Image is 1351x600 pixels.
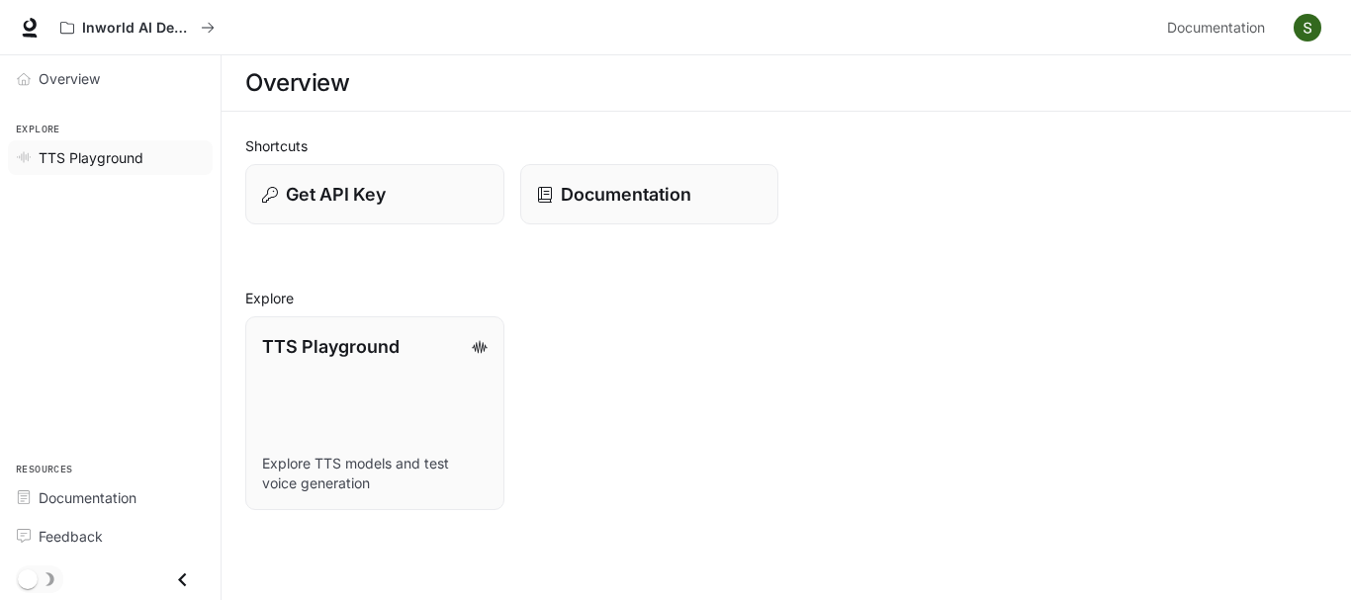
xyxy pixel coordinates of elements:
[160,559,205,600] button: Close drawer
[245,135,1327,156] h2: Shortcuts
[39,526,103,547] span: Feedback
[18,567,38,589] span: Dark mode toggle
[8,480,213,515] a: Documentation
[1294,14,1321,42] img: User avatar
[8,61,213,96] a: Overview
[245,164,504,224] button: Get API Key
[51,8,224,47] button: All workspaces
[39,487,136,508] span: Documentation
[1167,16,1265,41] span: Documentation
[262,333,400,360] p: TTS Playground
[520,164,779,224] a: Documentation
[245,288,1327,308] h2: Explore
[39,68,100,89] span: Overview
[245,316,504,510] a: TTS PlaygroundExplore TTS models and test voice generation
[561,181,691,208] p: Documentation
[8,519,213,554] a: Feedback
[1159,8,1280,47] a: Documentation
[39,147,143,168] span: TTS Playground
[245,63,349,103] h1: Overview
[1288,8,1327,47] button: User avatar
[82,20,193,37] p: Inworld AI Demos
[8,140,213,175] a: TTS Playground
[262,454,488,493] p: Explore TTS models and test voice generation
[286,181,386,208] p: Get API Key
